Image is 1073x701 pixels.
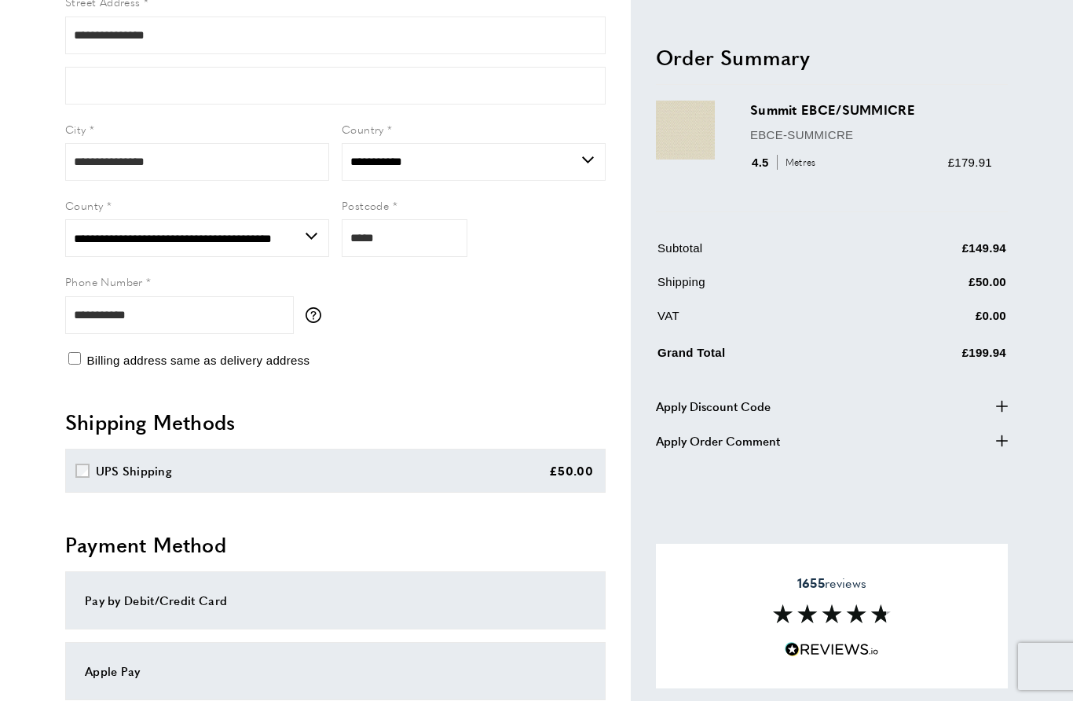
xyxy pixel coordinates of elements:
[65,408,606,436] h2: Shipping Methods
[657,272,868,303] td: Shipping
[657,306,868,336] td: VAT
[777,155,820,170] span: Metres
[948,155,992,168] span: £179.91
[65,273,143,289] span: Phone Number
[86,354,309,367] span: Billing address same as delivery address
[342,121,384,137] span: Country
[68,352,81,365] input: Billing address same as delivery address
[65,197,103,213] span: County
[657,339,868,373] td: Grand Total
[750,101,992,119] h3: Summit EBCE/SUMMICRE
[656,396,771,415] span: Apply Discount Code
[870,306,1007,336] td: £0.00
[773,604,891,623] img: Reviews section
[85,662,586,681] div: Apple Pay
[750,125,992,144] p: EBCE-SUMMICRE
[657,238,868,269] td: Subtotal
[870,272,1007,303] td: £50.00
[797,574,825,592] strong: 1655
[656,431,780,450] span: Apply Order Comment
[65,530,606,559] h2: Payment Method
[797,575,866,591] span: reviews
[785,642,879,657] img: Reviews.io 5 stars
[549,461,593,480] div: £50.00
[306,307,329,323] button: More information
[65,121,86,137] span: City
[656,42,1008,71] h2: Order Summary
[870,339,1007,373] td: £199.94
[85,591,586,610] div: Pay by Debit/Credit Card
[96,461,173,480] div: UPS Shipping
[342,197,389,213] span: Postcode
[870,238,1007,269] td: £149.94
[656,101,715,160] img: Summit EBCE/SUMMICRE
[750,152,822,171] div: 4.5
